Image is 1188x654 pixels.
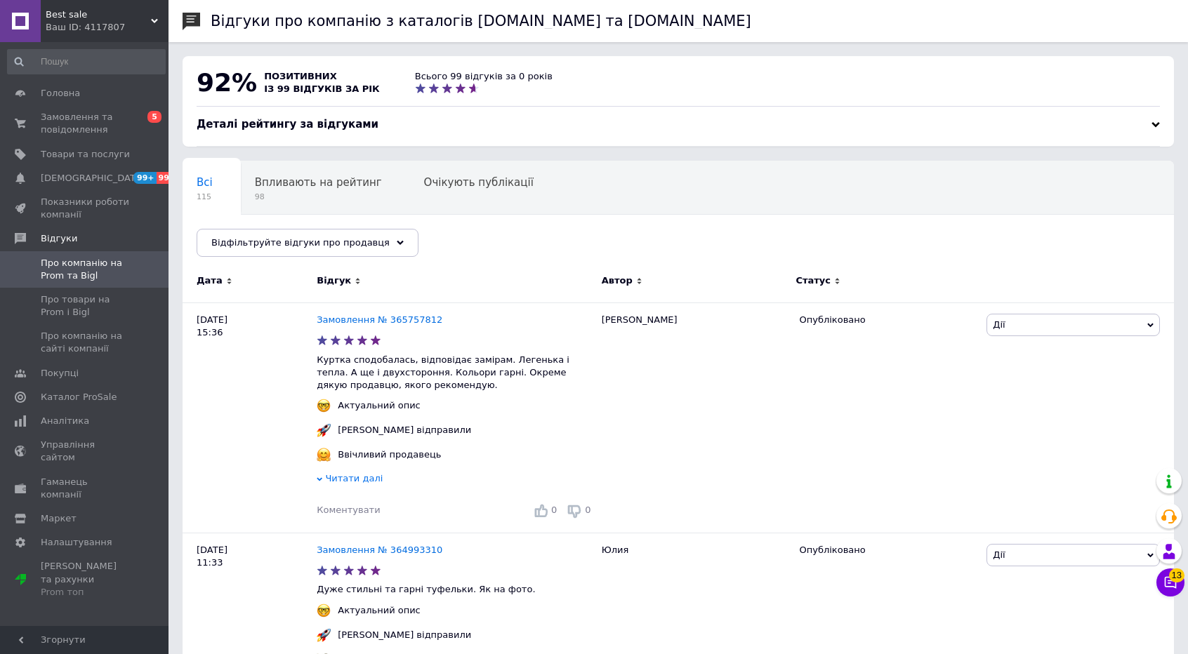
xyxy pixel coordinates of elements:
[41,196,130,221] span: Показники роботи компанії
[317,603,331,618] img: :nerd_face:
[41,111,130,136] span: Замовлення та повідомлення
[317,314,442,325] a: Замовлення № 365757812
[197,274,223,287] span: Дата
[334,424,475,436] div: [PERSON_NAME] відправили
[799,544,976,556] div: Опубліковано
[41,330,130,355] span: Про компанію на сайті компанії
[133,172,157,184] span: 99+
[334,448,444,461] div: Ввічливий продавець
[551,505,557,515] span: 0
[211,237,390,248] span: Відфільтруйте відгуки про продавця
[41,560,130,599] span: [PERSON_NAME] та рахунки
[41,512,77,525] span: Маркет
[993,319,1005,330] span: Дії
[41,257,130,282] span: Про компанію на Prom та Bigl
[799,314,976,326] div: Опубліковано
[41,172,145,185] span: [DEMOGRAPHIC_DATA]
[317,448,331,462] img: :hugging_face:
[415,70,553,83] div: Всього 99 відгуків за 0 років
[197,176,213,189] span: Всі
[317,354,594,392] p: Куртка сподобалась, відповідає замірам. Легенька і тепла. А ще і двухстороння. Кольори гарні. Окр...
[41,391,117,403] span: Каталог ProSale
[41,293,130,319] span: Про товари на Prom і Bigl
[796,274,831,287] span: Статус
[317,545,442,555] a: Замовлення № 364993310
[317,583,594,596] p: Дуже стильні та гарні туфельки. Як на фото.
[41,367,79,380] span: Покупці
[317,628,331,642] img: :rocket:
[197,118,378,131] span: Деталі рейтингу за відгуками
[264,71,337,81] span: позитивних
[255,176,382,189] span: Впливають на рейтинг
[41,415,89,427] span: Аналітика
[197,117,1160,132] div: Деталі рейтингу за відгуками
[424,176,534,189] span: Очікують публікації
[993,549,1005,560] span: Дії
[334,399,424,412] div: Актуальний опис
[46,21,169,34] div: Ваш ID: 4117807
[41,148,130,161] span: Товари та послуги
[41,536,112,549] span: Налаштування
[183,215,367,268] div: Опубліковані без коментаря
[197,192,213,202] span: 115
[317,505,380,515] span: Коментувати
[255,192,382,202] span: 98
[602,274,633,287] span: Автор
[264,84,380,94] span: із 99 відгуків за рік
[41,232,77,245] span: Відгуки
[317,472,594,488] div: Читати далі
[317,274,351,287] span: Відгук
[211,13,751,29] h1: Відгуки про компанію з каталогів [DOMAIN_NAME] та [DOMAIN_NAME]
[147,111,161,123] span: 5
[317,423,331,437] img: :rocket:
[7,49,166,74] input: Пошук
[317,504,380,516] div: Коментувати
[197,68,257,97] span: 92%
[585,505,590,515] span: 0
[334,629,475,641] div: [PERSON_NAME] відправили
[41,476,130,501] span: Гаманець компанії
[1169,568,1184,582] span: 13
[334,604,424,617] div: Актуальний опис
[1156,568,1184,596] button: Чат з покупцем13
[317,399,331,413] img: :nerd_face:
[183,302,317,533] div: [DATE] 15:36
[41,87,80,100] span: Головна
[157,172,180,184] span: 99+
[46,8,151,21] span: Best sale
[197,229,339,242] span: Опубліковані без комен...
[595,302,793,533] div: [PERSON_NAME]
[41,586,130,599] div: Prom топ
[325,473,383,483] span: Читати далі
[41,439,130,464] span: Управління сайтом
